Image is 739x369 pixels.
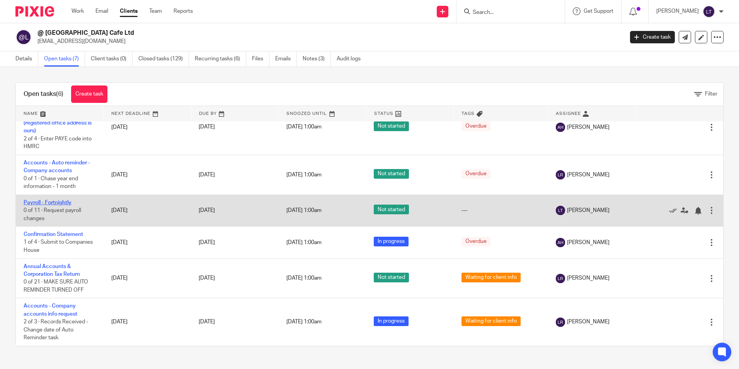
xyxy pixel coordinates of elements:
img: svg%3E [556,123,565,132]
span: Get Support [584,9,613,14]
span: [DATE] 1:00am [286,208,322,213]
a: Closed tasks (129) [138,51,189,67]
img: svg%3E [556,170,565,179]
img: svg%3E [15,29,32,45]
p: [EMAIL_ADDRESS][DOMAIN_NAME] [37,38,618,45]
a: Mark as done [669,207,681,214]
span: [PERSON_NAME] [567,274,610,282]
span: Tags [461,111,475,116]
span: Not started [374,121,409,131]
span: [PERSON_NAME] [567,207,610,214]
span: (6) [56,91,63,97]
h1: Open tasks [24,90,63,98]
img: svg%3E [556,318,565,327]
a: Notes (3) [303,51,331,67]
img: svg%3E [703,5,715,18]
a: Client tasks (0) [91,51,133,67]
span: [DATE] [199,275,215,281]
td: [DATE] [104,298,191,346]
a: Work [72,7,84,15]
a: Recurring tasks (6) [195,51,246,67]
div: --- [461,207,540,214]
span: 1 of 4 · Submit to Companies House [24,240,93,253]
span: 0 of 21 · MAKE SURE AUTO REMINDER TURNED OFF [24,280,88,293]
a: Accounts - Auto reminder - Company accounts [24,160,90,173]
span: Not started [374,205,409,214]
a: Audit logs [337,51,366,67]
span: Overdue [461,121,490,131]
td: [DATE] [104,99,191,155]
span: Status [374,111,393,116]
img: svg%3E [556,206,565,215]
a: Team [149,7,162,15]
a: Files [252,51,269,67]
span: 2 of 4 · Enter PAYE code into HMRC [24,136,92,150]
span: In progress [374,237,409,246]
span: [DATE] [199,172,215,178]
span: Overdue [461,237,490,246]
td: [DATE] [104,258,191,298]
a: Emails [275,51,297,67]
p: [PERSON_NAME] [656,7,699,15]
a: Confirmation Statement [24,232,83,237]
span: [PERSON_NAME] [567,318,610,326]
a: Reports [174,7,193,15]
span: [DATE] 1:00am [286,125,322,130]
span: Overdue [461,169,490,179]
span: Not started [374,169,409,179]
span: [DATE] 1:00am [286,319,322,325]
a: Annual Accounts & Corporation Tax Return [24,264,80,277]
a: Payroll - Fortnightly [24,200,72,205]
h2: @ [GEOGRAPHIC_DATA] Cafe Ltd [37,29,502,37]
img: Pixie [15,6,54,17]
span: 0 of 1 · Chase year end information - 1 month [24,176,78,190]
span: [DATE] 1:00am [286,240,322,245]
span: Filter [705,91,717,97]
span: Waiting for client info [461,273,521,282]
span: [DATE] 1:00am [286,172,322,178]
span: Not started [374,273,409,282]
span: In progress [374,316,409,326]
input: Search [472,9,541,16]
img: svg%3E [556,238,565,247]
span: 2 of 3 · Records Received - Change date of Auto Reminder task [24,319,88,340]
span: [DATE] [199,240,215,245]
span: [PERSON_NAME] [567,123,610,131]
a: Email [95,7,108,15]
span: 0 of 11 · Request payroll changes [24,208,81,221]
span: [PERSON_NAME] [567,239,610,246]
span: Snoozed Until [286,111,327,116]
span: [DATE] [199,208,215,213]
a: Open tasks (7) [44,51,85,67]
span: [DATE] [199,125,215,130]
span: [DATE] [199,319,215,325]
td: [DATE] [104,195,191,226]
img: svg%3E [556,274,565,283]
a: Details [15,51,38,67]
a: Accounts - Company accounts info request [24,303,77,316]
a: Create task [71,85,107,103]
span: [DATE] 1:00am [286,275,322,281]
span: Waiting for client info [461,316,521,326]
a: Create task [630,31,675,43]
span: [PERSON_NAME] [567,171,610,179]
td: [DATE] [104,227,191,258]
td: [DATE] [104,155,191,195]
a: Clients [120,7,138,15]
